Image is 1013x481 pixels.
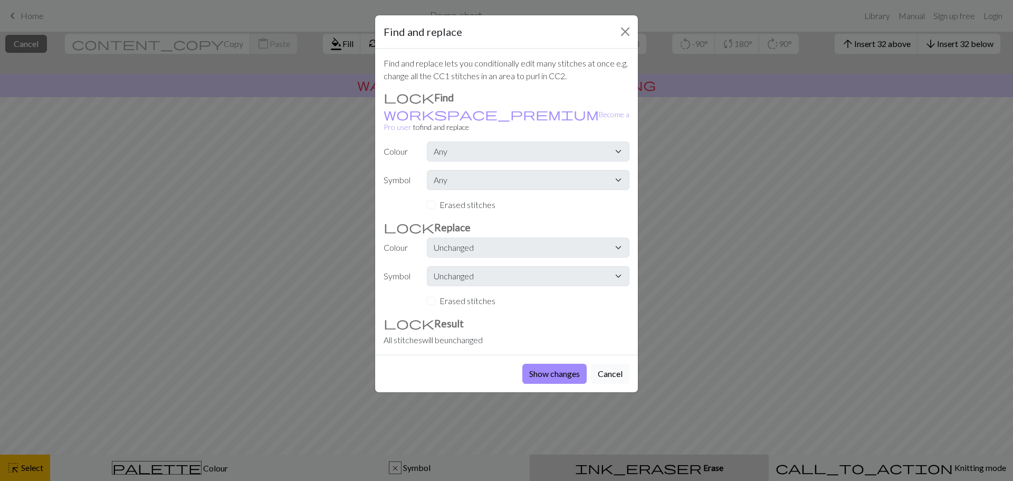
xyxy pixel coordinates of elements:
a: Become a Pro user [384,110,629,131]
label: Colour [377,238,421,258]
p: Find and replace lets you conditionally edit many stitches at once e.g. change all the CC1 stitch... [384,57,629,82]
small: to find and replace [384,110,629,131]
button: Show changes [522,364,587,384]
span: workspace_premium [384,107,599,121]
label: Colour [377,142,421,162]
button: Cancel [591,364,629,384]
label: Symbol [377,170,421,190]
h3: Result [384,317,629,329]
button: Close [617,23,634,40]
div: All stitches will be unchanged [384,334,629,346]
label: Erased stitches [439,295,495,307]
h3: Replace [384,221,629,233]
label: Symbol [377,266,421,286]
h5: Find and replace [384,24,462,40]
h3: Find [384,91,629,103]
label: Erased stitches [439,199,495,211]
